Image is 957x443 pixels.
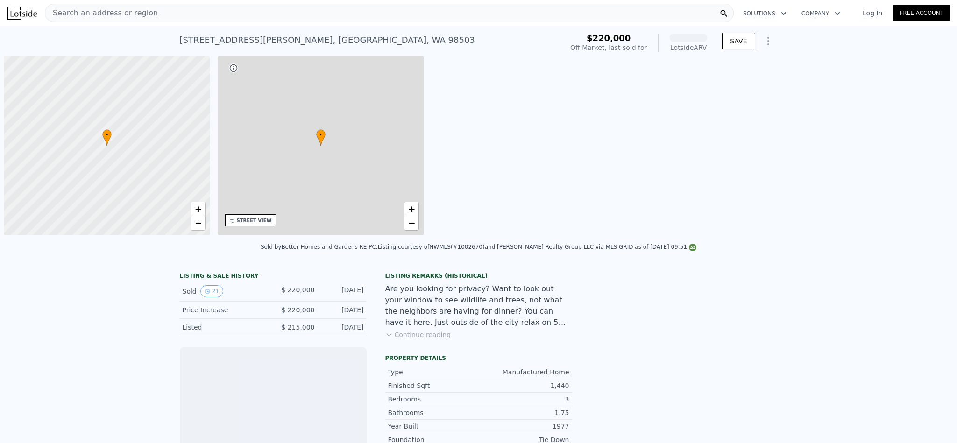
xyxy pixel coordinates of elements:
[689,244,696,251] img: NWMLS Logo
[479,422,569,431] div: 1977
[191,202,205,216] a: Zoom in
[316,131,326,139] span: •
[281,306,314,314] span: $ 220,000
[378,244,696,250] div: Listing courtesy of NWMLS (#1002670) and [PERSON_NAME] Realty Group LLC via MLS GRID as of [DATE]...
[183,285,266,297] div: Sold
[180,272,367,281] div: LISTING & SALE HISTORY
[281,323,314,331] span: $ 215,000
[7,7,37,20] img: Lotside
[409,203,415,215] span: +
[388,381,479,390] div: Finished Sqft
[45,7,158,19] span: Search an address or region
[570,43,647,52] div: Off Market, last sold for
[479,367,569,377] div: Manufactured Home
[794,5,848,22] button: Company
[759,32,778,50] button: Show Options
[180,34,475,47] div: [STREET_ADDRESS][PERSON_NAME] , [GEOGRAPHIC_DATA] , WA 98503
[200,285,223,297] button: View historical data
[670,43,707,52] div: Lotside ARV
[722,33,755,49] button: SAVE
[385,330,451,339] button: Continue reading
[893,5,950,21] a: Free Account
[385,272,572,280] div: Listing Remarks (Historical)
[191,216,205,230] a: Zoom out
[851,8,893,18] a: Log In
[102,131,112,139] span: •
[281,286,314,294] span: $ 220,000
[736,5,794,22] button: Solutions
[388,422,479,431] div: Year Built
[587,33,631,43] span: $220,000
[479,408,569,417] div: 1.75
[409,217,415,229] span: −
[404,216,418,230] a: Zoom out
[237,217,272,224] div: STREET VIEW
[404,202,418,216] a: Zoom in
[316,129,326,146] div: •
[388,367,479,377] div: Type
[479,381,569,390] div: 1,440
[388,408,479,417] div: Bathrooms
[102,129,112,146] div: •
[195,217,201,229] span: −
[322,285,364,297] div: [DATE]
[322,305,364,315] div: [DATE]
[385,283,572,328] div: Are you looking for privacy? Want to look out your window to see wildlife and trees, not what the...
[385,354,572,362] div: Property details
[195,203,201,215] span: +
[183,323,266,332] div: Listed
[322,323,364,332] div: [DATE]
[261,244,378,250] div: Sold by Better Homes and Gardens RE PC .
[183,305,266,315] div: Price Increase
[479,394,569,404] div: 3
[388,394,479,404] div: Bedrooms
